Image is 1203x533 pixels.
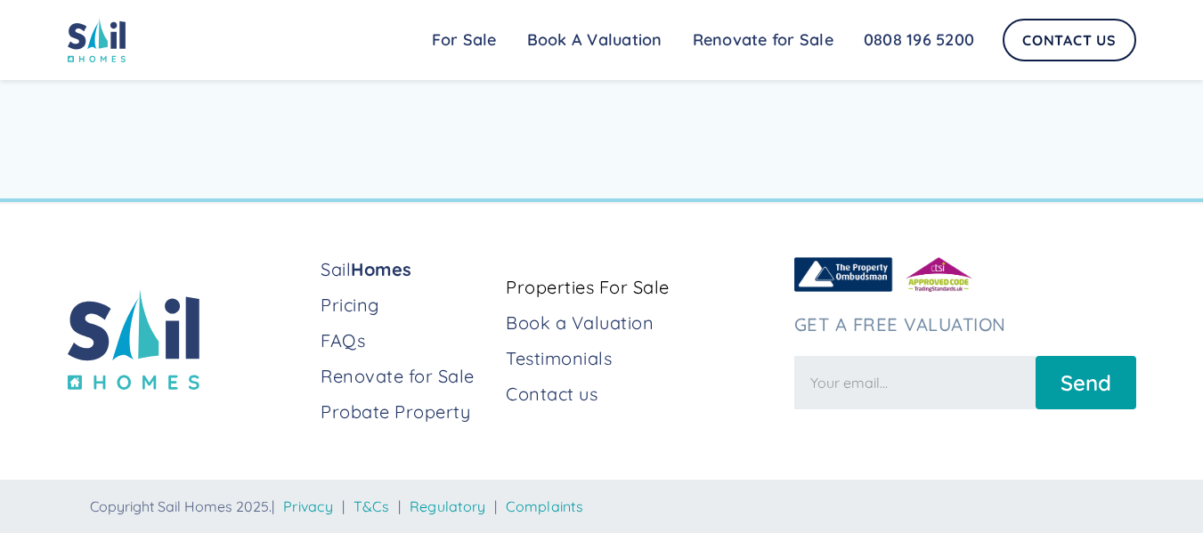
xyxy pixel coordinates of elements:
div: Copyright Sail Homes 2025. | | | | [90,497,1131,515]
a: Complaints [506,497,583,515]
a: FAQs [321,328,492,353]
a: Regulatory [410,497,486,515]
input: Your email... [794,356,1036,409]
a: Book A Valuation [512,22,678,58]
a: Properties For Sale [506,275,779,300]
a: 0808 196 5200 [849,22,989,58]
a: Book a Valuation [506,311,779,335]
a: Probate Property [321,400,492,424]
a: Contact Us [1003,19,1136,61]
h3: Get a free valuation [794,314,1136,335]
a: SailHomes [321,257,492,282]
input: Send [1036,356,1136,409]
a: For Sale [417,22,512,58]
a: Contact us [506,382,779,407]
a: Renovate for Sale [678,22,849,58]
form: Newsletter Form [794,347,1136,409]
img: sail home logo colored [68,18,126,62]
img: sail home logo colored [68,289,199,390]
a: Privacy [283,497,333,515]
a: Testimonials [506,346,779,371]
a: T&Cs [354,497,389,515]
a: Pricing [321,293,492,318]
a: Renovate for Sale [321,364,492,389]
strong: Homes [351,258,412,280]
